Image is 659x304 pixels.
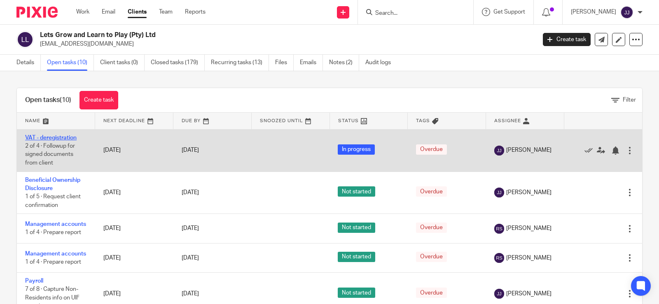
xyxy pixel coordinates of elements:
img: svg%3E [16,31,34,48]
span: 1 of 5 · Request client confirmation [25,194,81,208]
span: [DATE] [182,190,199,195]
a: Closed tasks (179) [151,55,205,71]
a: Notes (2) [329,55,359,71]
span: [DATE] [182,255,199,261]
a: Mark as done [584,146,597,154]
td: [DATE] [95,214,173,243]
span: Snoozed Until [260,118,303,123]
span: 1 of 4 · Prepare report [25,259,81,265]
span: [PERSON_NAME] [506,224,552,232]
span: Overdue [416,144,447,155]
span: Filter [623,97,636,103]
span: Get Support [493,9,525,15]
span: Not started [338,223,375,233]
span: Overdue [416,186,447,197]
img: svg%3E [620,6,633,19]
span: Overdue [416,223,447,233]
span: [DATE] [182,147,199,153]
a: Payroll [25,278,43,284]
span: Overdue [416,252,447,262]
td: [DATE] [95,172,173,214]
h1: Open tasks [25,96,71,104]
span: [PERSON_NAME] [506,290,552,298]
span: 1 of 4 · Prepare report [25,230,81,236]
a: Clients [128,8,147,16]
a: Create task [543,33,591,46]
input: Search [374,10,449,17]
span: [PERSON_NAME] [506,254,552,262]
a: Reports [185,8,206,16]
img: svg%3E [494,188,504,197]
a: Details [16,55,41,71]
a: Emails [300,55,323,71]
span: [DATE] [182,291,199,297]
span: [DATE] [182,225,199,231]
img: svg%3E [494,289,504,299]
img: svg%3E [494,146,504,155]
span: [PERSON_NAME] [506,146,552,154]
p: [EMAIL_ADDRESS][DOMAIN_NAME] [40,40,530,48]
span: (10) [60,97,71,103]
span: 2 of 4 · Followup for signed documents from client [25,143,75,166]
a: Management accounts [25,251,86,257]
img: svg%3E [494,253,504,263]
img: Pixie [16,7,58,18]
span: [PERSON_NAME] [506,188,552,197]
a: Open tasks (10) [47,55,94,71]
span: In progress [338,144,375,155]
td: [DATE] [95,243,173,272]
span: Tags [416,118,430,123]
a: Beneficial Ownership Disclosure [25,177,80,191]
span: Status [338,118,359,123]
td: [DATE] [95,129,173,172]
a: Work [76,8,89,16]
a: Files [275,55,294,71]
a: VAT - deregistration [25,135,77,141]
span: Not started [338,186,375,197]
span: Not started [338,288,375,298]
a: Client tasks (0) [100,55,145,71]
a: Create task [79,91,118,109]
a: Management accounts [25,221,86,227]
img: svg%3E [494,224,504,234]
p: [PERSON_NAME] [571,8,616,16]
a: Recurring tasks (13) [211,55,269,71]
a: Audit logs [365,55,397,71]
a: Email [102,8,115,16]
a: Team [159,8,173,16]
span: Overdue [416,288,447,298]
h2: Lets Grow and Learn to Play (Pty) Ltd [40,31,432,39]
span: Not started [338,252,375,262]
